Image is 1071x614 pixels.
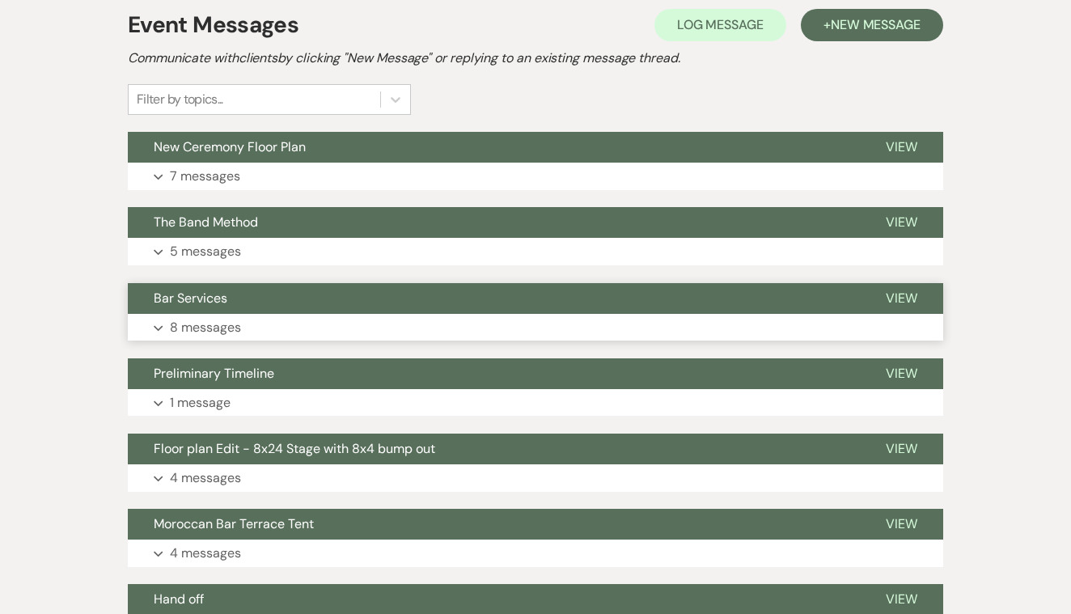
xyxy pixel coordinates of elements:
span: View [886,214,917,231]
button: 4 messages [128,540,943,567]
span: View [886,591,917,608]
button: Log Message [654,9,786,41]
button: 5 messages [128,238,943,265]
span: Hand off [154,591,204,608]
p: 4 messages [170,543,241,564]
span: New Ceremony Floor Plan [154,138,306,155]
button: Preliminary Timeline [128,358,860,389]
button: View [860,132,943,163]
button: View [860,434,943,464]
p: 1 message [170,392,231,413]
button: View [860,207,943,238]
p: 7 messages [170,166,240,187]
button: 4 messages [128,464,943,492]
span: The Band Method [154,214,258,231]
span: View [886,138,917,155]
button: View [860,509,943,540]
button: Floor plan Edit - 8x24 Stage with 8x4 bump out [128,434,860,464]
button: 1 message [128,389,943,417]
div: Filter by topics... [137,90,223,109]
button: 7 messages [128,163,943,190]
h2: Communicate with clients by clicking "New Message" or replying to an existing message thread. [128,49,943,68]
span: Moroccan Bar Terrace Tent [154,515,314,532]
span: Bar Services [154,290,227,307]
h1: Event Messages [128,8,298,42]
button: Moroccan Bar Terrace Tent [128,509,860,540]
button: View [860,283,943,314]
span: View [886,365,917,382]
span: Preliminary Timeline [154,365,274,382]
p: 8 messages [170,317,241,338]
button: The Band Method [128,207,860,238]
button: 8 messages [128,314,943,341]
span: View [886,515,917,532]
span: Floor plan Edit - 8x24 Stage with 8x4 bump out [154,440,435,457]
span: New Message [831,16,921,33]
span: View [886,290,917,307]
p: 4 messages [170,468,241,489]
button: +New Message [801,9,943,41]
span: Log Message [677,16,764,33]
button: Bar Services [128,283,860,314]
p: 5 messages [170,241,241,262]
button: View [860,358,943,389]
button: New Ceremony Floor Plan [128,132,860,163]
span: View [886,440,917,457]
